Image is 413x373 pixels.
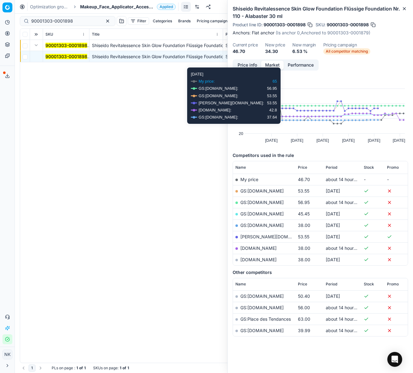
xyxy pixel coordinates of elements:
a: GS:[DOMAIN_NAME] [240,305,284,310]
span: 63.00 [298,316,310,322]
div: Shiseido Revitalessence Skin Glow Foundation Flüssige Foundation Nr. 110 - Alabaster 30 ml [226,54,267,60]
dd: 6.53 % [292,48,316,54]
h5: Other competitors [233,269,408,275]
a: [PERSON_NAME][DOMAIN_NAME] [240,234,312,239]
span: Product line name [226,32,257,37]
a: [DOMAIN_NAME] [240,257,277,262]
span: Product line ID : [233,23,262,27]
dt: Current price [233,43,258,47]
a: GS:[DOMAIN_NAME] [240,223,284,228]
span: Promo [387,165,399,170]
span: 50.40 [298,293,310,299]
td: - [385,174,408,185]
a: GS:Place des Tendances [240,316,291,322]
button: Expand all [32,31,40,38]
dt: Pricing campaign [323,43,370,47]
span: 38.00 [298,223,310,228]
a: GS:[DOMAIN_NAME] [240,211,284,216]
span: 90001303-0001898 [264,22,306,28]
span: about 14 hours ago [326,200,365,205]
div: Flat anchor [252,30,408,36]
span: 45.45 [298,211,310,216]
strong: 1 [127,366,129,371]
button: Go to previous page [20,364,27,372]
text: 60 [239,101,243,106]
span: SKU [45,32,53,37]
span: 90001303-0001898 [327,22,369,28]
h5: Price history [233,77,408,83]
a: Optimization groups [30,4,70,10]
strong: 1 [84,366,86,371]
a: GS:[DOMAIN_NAME] [240,293,284,299]
span: about 14 hours ago [326,245,365,251]
span: Title [92,32,100,37]
span: PLs on page [52,366,73,371]
h5: Competitors used in the rule [233,152,408,158]
nav: pagination [20,364,44,372]
span: 53.55 [298,234,309,239]
button: Market [261,61,284,70]
text: [DATE] [316,138,329,143]
span: Name [235,282,246,287]
span: Price [298,165,307,170]
div: : [52,366,86,371]
span: 56.95 [298,200,310,205]
span: [DATE] [326,234,340,239]
text: 40 [239,116,243,121]
button: Brands [176,17,193,25]
input: Search by SKU or title [31,18,99,24]
span: about 14 hours ago [326,177,365,182]
span: [DATE] [326,223,340,228]
text: [DATE] [265,138,277,143]
div: Shiseido Revitalessence Skin Glow Foundation Flüssige Foundation Nr. 110 - Alabaster 30 ml [226,42,267,49]
dd: 46.70 [233,48,258,54]
span: Stock [364,282,374,287]
a: GS:[DOMAIN_NAME] [240,200,284,205]
span: ( Is anchor , Anchored to ) [276,30,370,35]
span: SKU : [316,23,325,27]
button: Go to next page [37,364,44,372]
span: SKUs on page : [93,366,118,371]
dt: New margin [292,43,316,47]
span: My price [240,177,258,182]
div: Open Intercom Messenger [387,352,402,367]
text: 20 [239,131,243,136]
td: - [361,174,385,185]
span: 39.99 [298,328,310,333]
a: 0 [297,30,300,35]
text: [DATE] [291,138,303,143]
strong: 1 [120,366,121,371]
dd: 34.30 [265,48,285,54]
span: [DATE] [326,257,340,262]
span: Period [326,282,337,287]
button: 1 [28,364,36,372]
span: Name [235,165,246,170]
button: NK [2,349,12,359]
strong: of [79,366,83,371]
h2: Shiseido Revitalessence Skin Glow Foundation Flüssige Foundation Nr. 110 - Alabaster 30 ml [233,5,408,20]
nav: breadcrumb [30,4,176,10]
text: [DATE] [368,138,380,143]
span: [DATE] [326,293,340,299]
mark: 90001303-0001898 [45,43,87,48]
dt: New price [265,43,285,47]
span: Applied [157,4,176,10]
span: about 14 hours ago [326,328,365,333]
span: about 14 hours ago [326,316,365,322]
span: [DATE] [326,188,340,193]
button: Categories [150,17,174,25]
span: All competitor matching [323,48,370,54]
span: [DATE] [326,211,340,216]
a: GS:[DOMAIN_NAME] [240,188,284,193]
text: [DATE] [342,138,355,143]
button: 90001303-0001898 [45,54,87,60]
span: 38.00 [298,245,310,251]
strong: of [123,366,126,371]
span: Promo [387,282,399,287]
span: Price [298,282,307,287]
a: 90001303-0001879 [327,30,369,35]
text: [DATE] [393,138,405,143]
span: Period [326,165,337,170]
span: about 14 hours ago [326,305,365,310]
span: Makeup_Face_Applicator_Access._Other, BEApplied [80,4,176,10]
